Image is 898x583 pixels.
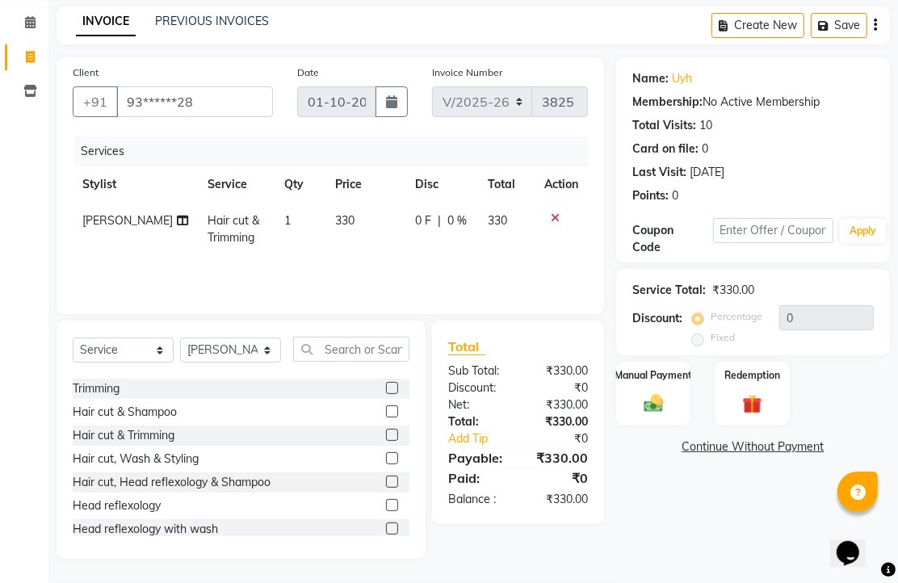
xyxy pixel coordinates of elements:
div: ₹0 [531,430,600,447]
input: Search by Name/Mobile/Email/Code [116,86,273,117]
div: Name: [632,70,669,87]
span: 0 % [447,212,467,229]
a: Uyh [672,70,692,87]
th: Qty [275,166,325,203]
div: Last Visit: [632,164,686,181]
a: PREVIOUS INVOICES [155,14,269,28]
img: _cash.svg [638,392,669,415]
label: Manual Payment [615,368,692,383]
div: ₹330.00 [518,413,601,430]
div: Total Visits: [632,117,696,134]
button: Save [811,13,867,38]
div: Points: [632,187,669,204]
span: | [438,212,441,229]
iframe: chat widget [830,518,882,567]
div: Hair cut, Wash & Styling [73,451,199,468]
label: Fixed [711,330,735,345]
input: Enter Offer / Coupon Code [713,218,834,243]
span: 1 [284,213,291,228]
div: Total: [436,413,518,430]
input: Search or Scan [293,337,409,362]
div: Payable: [436,448,518,468]
div: Discount: [436,380,518,396]
div: Trimming [73,380,120,397]
div: ₹0 [518,380,601,396]
div: Hair cut, Head reflexology & Shampoo [73,474,271,491]
label: Date [297,65,319,80]
div: Balance : [436,491,518,508]
div: Paid: [436,468,518,488]
button: +91 [73,86,118,117]
div: ₹330.00 [518,396,601,413]
th: Disc [405,166,477,203]
label: Percentage [711,309,762,324]
div: Discount: [632,310,682,327]
th: Price [326,166,406,203]
span: Total [448,338,485,355]
th: Action [535,166,588,203]
label: Redemption [724,368,780,383]
img: _gift.svg [736,392,768,417]
div: No Active Membership [632,94,874,111]
div: Head reflexology [73,497,161,514]
th: Total [478,166,535,203]
span: 0 F [415,212,431,229]
div: [DATE] [690,164,724,181]
div: Hair cut & Shampoo [73,404,177,421]
div: Membership: [632,94,703,111]
a: Continue Without Payment [619,438,887,455]
div: 0 [672,187,678,204]
span: 330 [336,213,355,228]
button: Apply [840,219,886,243]
div: ₹330.00 [518,491,601,508]
span: 330 [488,213,507,228]
th: Service [198,166,275,203]
div: 10 [699,117,712,134]
label: Invoice Number [432,65,502,80]
div: ₹330.00 [518,363,601,380]
div: Sub Total: [436,363,518,380]
div: ₹330.00 [518,448,601,468]
span: [PERSON_NAME] [82,213,173,228]
div: Head reflexology with wash [73,521,218,538]
div: Coupon Code [632,222,713,256]
div: ₹330.00 [712,282,754,299]
div: Services [74,136,600,166]
button: Create New [711,13,804,38]
div: 0 [702,141,708,157]
div: Service Total: [632,282,706,299]
div: Card on file: [632,141,699,157]
a: Add Tip [436,430,531,447]
div: Net: [436,396,518,413]
th: Stylist [73,166,198,203]
a: INVOICE [76,7,136,36]
div: ₹0 [518,468,601,488]
div: Hair cut & Trimming [73,427,174,444]
span: Hair cut & Trimming [208,213,259,245]
label: Client [73,65,99,80]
